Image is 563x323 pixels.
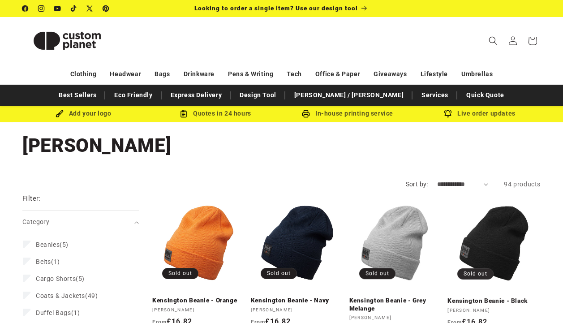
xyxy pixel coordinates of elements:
[374,66,407,82] a: Giveaways
[36,258,51,265] span: Belts
[461,66,493,82] a: Umbrellas
[36,241,60,248] span: Beanies
[414,108,546,119] div: Live order updates
[36,292,85,299] span: Coats & Jackets
[36,309,71,316] span: Duffel Bags
[54,87,101,103] a: Best Sellers
[166,87,227,103] a: Express Delivery
[504,181,541,188] span: 94 products
[251,297,344,305] a: Kensington Beanie - Navy
[483,31,503,51] summary: Search
[406,181,428,188] label: Sort by:
[22,211,139,233] summary: Category (0 selected)
[228,66,273,82] a: Pens & Writing
[36,275,85,283] span: (5)
[184,66,215,82] a: Drinkware
[150,108,282,119] div: Quotes in 24 hours
[22,134,541,158] h1: [PERSON_NAME]
[22,218,49,225] span: Category
[110,66,141,82] a: Headwear
[110,87,157,103] a: Eco Friendly
[70,66,97,82] a: Clothing
[17,108,150,119] div: Add your logo
[36,258,60,266] span: (1)
[349,297,443,312] a: Kensington Beanie - Grey Melange
[290,87,408,103] a: [PERSON_NAME] / [PERSON_NAME]
[447,297,541,305] a: Kensington Beanie - Black
[22,21,112,61] img: Custom Planet
[36,292,98,300] span: (49)
[444,110,452,118] img: Order updates
[421,66,448,82] a: Lifestyle
[36,309,80,317] span: (1)
[194,4,358,12] span: Looking to order a single item? Use our design tool
[287,66,301,82] a: Tech
[462,87,509,103] a: Quick Quote
[22,194,41,204] h2: Filter:
[56,110,64,118] img: Brush Icon
[36,275,76,282] span: Cargo Shorts
[282,108,414,119] div: In-house printing service
[302,110,310,118] img: In-house printing
[417,87,453,103] a: Services
[315,66,360,82] a: Office & Paper
[235,87,281,103] a: Design Tool
[19,17,116,64] a: Custom Planet
[36,241,69,249] span: (5)
[180,110,188,118] img: Order Updates Icon
[155,66,170,82] a: Bags
[152,297,245,305] a: Kensington Beanie - Orange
